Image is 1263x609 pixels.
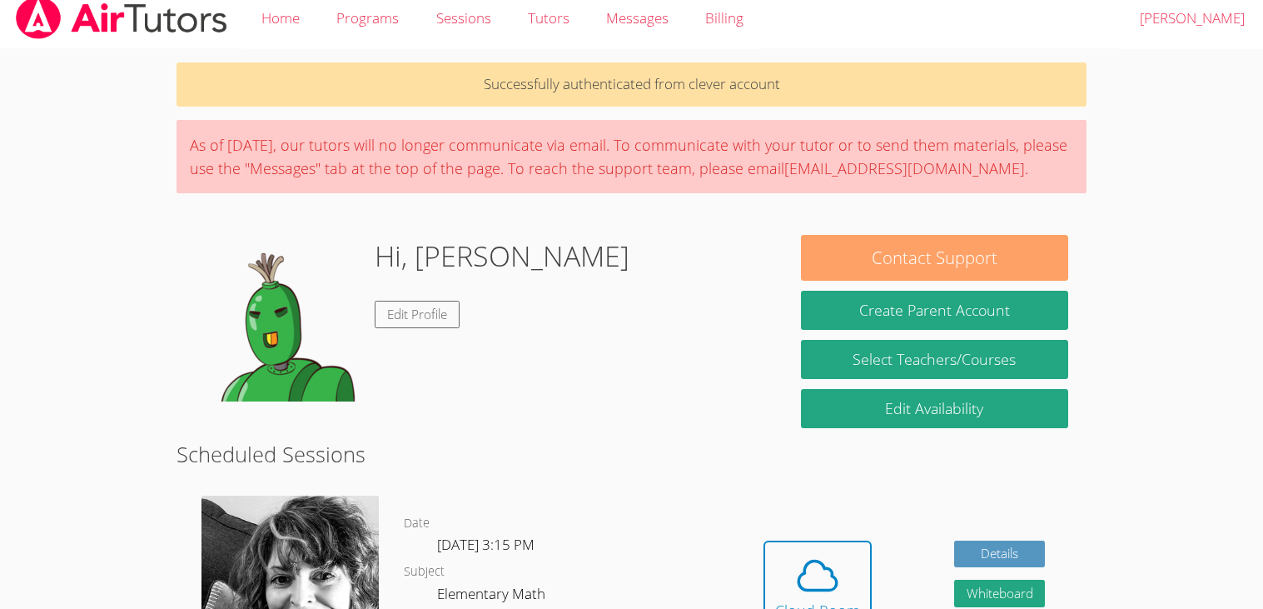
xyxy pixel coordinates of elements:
button: Contact Support [801,235,1067,281]
div: As of [DATE], our tutors will no longer communicate via email. To communicate with your tutor or ... [177,120,1086,193]
a: Select Teachers/Courses [801,340,1067,379]
a: Details [954,541,1046,568]
p: Successfully authenticated from clever account [177,62,1086,107]
button: Whiteboard [954,580,1046,607]
h2: Scheduled Sessions [177,438,1086,470]
dt: Date [404,513,430,534]
dt: Subject [404,562,445,582]
a: Edit Profile [375,301,460,328]
img: default.png [195,235,361,402]
span: [DATE] 3:15 PM [437,535,535,554]
button: Create Parent Account [801,291,1067,330]
a: Edit Availability [801,389,1067,428]
span: Messages [606,8,669,27]
h1: Hi, [PERSON_NAME] [375,235,629,277]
